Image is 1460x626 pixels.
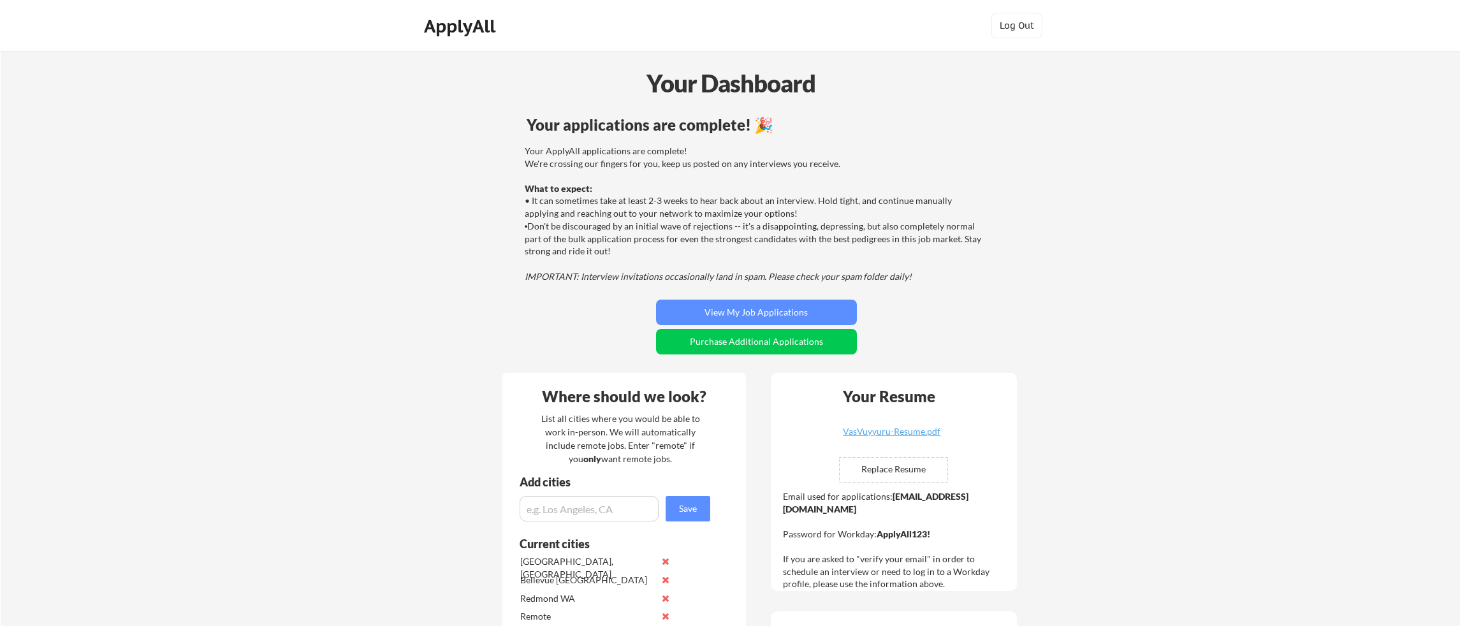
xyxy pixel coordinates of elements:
div: Your Resume [826,389,953,404]
div: Your applications are complete! 🎉 [527,117,986,133]
font: • [525,222,528,231]
strong: What to expect: [525,183,592,194]
div: [GEOGRAPHIC_DATA], [GEOGRAPHIC_DATA] [520,555,655,580]
em: IMPORTANT: Interview invitations occasionally land in spam. Please check your spam folder daily! [525,271,912,282]
div: Bellevue [GEOGRAPHIC_DATA] [520,574,655,586]
button: Purchase Additional Applications [656,329,857,354]
a: VasVuyyuru-Resume.pdf [816,427,968,447]
div: Redmond WA [520,592,655,605]
div: Where should we look? [506,389,743,404]
div: List all cities where you would be able to work in-person. We will automatically include remote j... [533,412,708,465]
button: Save [666,496,710,521]
strong: ApplyAll123! [877,528,930,539]
strong: only [583,453,601,464]
div: VasVuyyuru-Resume.pdf [816,427,968,436]
input: e.g. Los Angeles, CA [520,496,659,521]
div: Add cities [520,476,713,488]
div: Current cities [520,538,696,550]
button: View My Job Applications [656,300,857,325]
div: Remote [520,610,655,623]
div: ApplyAll [424,15,499,37]
div: Your Dashboard [1,65,1460,101]
strong: [EMAIL_ADDRESS][DOMAIN_NAME] [783,491,968,514]
button: Log Out [991,13,1042,38]
div: Email used for applications: Password for Workday: If you are asked to "verify your email" in ord... [783,490,1008,590]
div: Your ApplyAll applications are complete! We're crossing our fingers for you, keep us posted on an... [525,145,984,282]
